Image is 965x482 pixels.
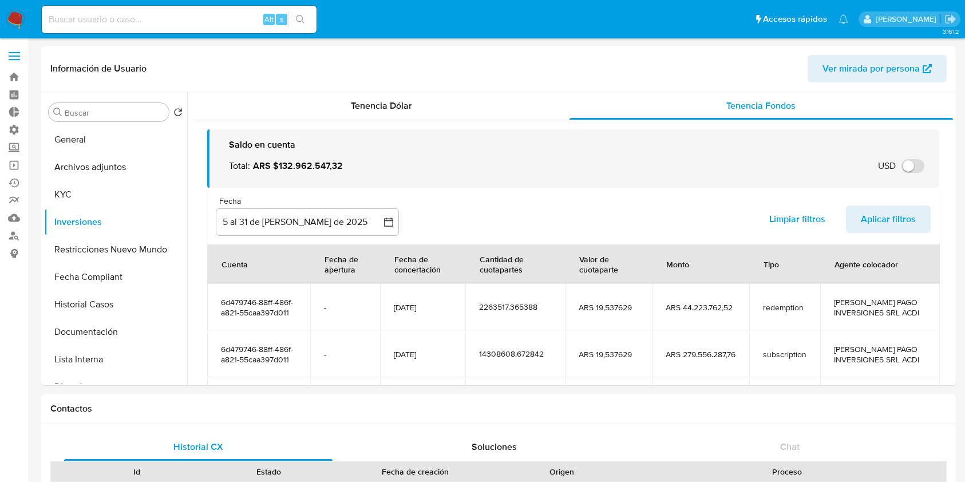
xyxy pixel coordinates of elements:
h1: Contactos [50,403,947,414]
input: Buscar [65,108,164,118]
button: search-icon [288,11,312,27]
button: Volver al orden por defecto [173,108,183,120]
div: Estado [211,466,327,477]
a: Notificaciones [839,14,848,24]
div: Origen [504,466,620,477]
span: Accesos rápidos [763,13,827,25]
span: Ver mirada por persona [822,55,920,82]
button: General [44,126,187,153]
button: Documentación [44,318,187,346]
button: Direcciones [44,373,187,401]
span: s [280,14,283,25]
a: Salir [944,13,956,25]
span: Chat [780,440,800,453]
h1: Información de Usuario [50,63,147,74]
div: Id [79,466,195,477]
span: Historial CX [173,440,223,453]
div: Proceso [636,466,938,477]
button: Restricciones Nuevo Mundo [44,236,187,263]
p: andres.vilosio@mercadolibre.com [876,14,940,25]
button: Inversiones [44,208,187,236]
input: Buscar usuario o caso... [42,12,317,27]
button: Archivos adjuntos [44,153,187,181]
div: Fecha de creación [343,466,488,477]
span: Alt [264,14,274,25]
button: Lista Interna [44,346,187,373]
span: Soluciones [472,440,517,453]
button: Ver mirada por persona [808,55,947,82]
button: Buscar [53,108,62,117]
button: Fecha Compliant [44,263,187,291]
button: Historial Casos [44,291,187,318]
button: KYC [44,181,187,208]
